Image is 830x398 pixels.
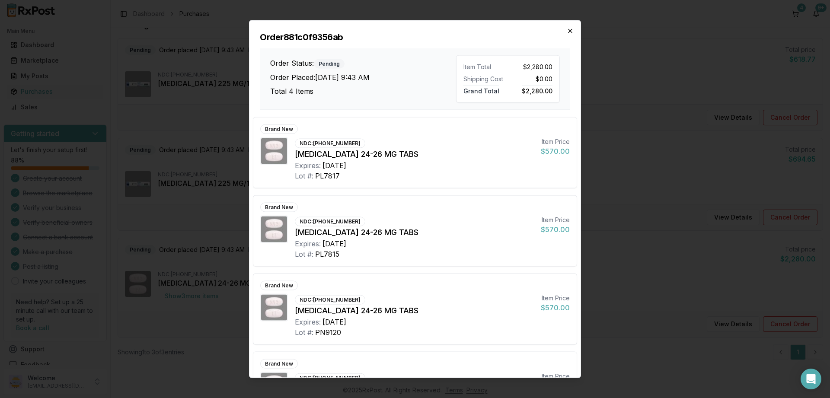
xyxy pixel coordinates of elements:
div: [MEDICAL_DATA] 24-26 MG TABS [295,226,534,238]
div: PL7815 [315,248,339,259]
div: [MEDICAL_DATA] 24-26 MG TABS [295,148,534,160]
span: Grand Total [463,85,499,94]
div: Brand New [260,124,298,134]
div: Item Price [541,372,570,380]
div: [DATE] [322,238,346,248]
div: NDC: [PHONE_NUMBER] [295,373,365,382]
div: [DATE] [322,160,346,170]
div: Item Total [463,62,504,71]
img: Entresto 24-26 MG TABS [261,294,287,320]
div: NDC: [PHONE_NUMBER] [295,217,365,226]
div: Brand New [260,202,298,212]
div: Item Price [541,293,570,302]
img: Entresto 24-26 MG TABS [261,138,287,164]
h3: Total 4 Items [270,86,456,96]
div: Pending [314,59,345,69]
h2: Order 881c0f9356ab [260,31,570,43]
div: PN9120 [315,327,341,337]
div: Item Price [541,215,570,224]
div: Brand New [260,280,298,290]
div: [DATE] [322,316,346,327]
h3: Order Placed: [DATE] 9:43 AM [270,72,456,83]
div: $570.00 [541,146,570,156]
div: NDC: [PHONE_NUMBER] [295,295,365,304]
div: Expires: [295,316,321,327]
div: Expires: [295,238,321,248]
div: Item Price [541,137,570,146]
div: $0.00 [511,74,552,83]
div: $570.00 [541,224,570,234]
div: Shipping Cost [463,74,504,83]
img: Entresto 24-26 MG TABS [261,216,287,242]
div: Lot #: [295,327,313,337]
div: Expires: [295,160,321,170]
h3: Order Status: [270,58,456,69]
div: Lot #: [295,170,313,181]
div: $2,280.00 [511,62,552,71]
div: $570.00 [541,302,570,312]
div: [MEDICAL_DATA] 24-26 MG TABS [295,304,534,316]
div: Lot #: [295,248,313,259]
span: $2,280.00 [522,85,552,94]
div: PL7817 [315,170,340,181]
div: NDC: [PHONE_NUMBER] [295,138,365,148]
div: Brand New [260,359,298,368]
